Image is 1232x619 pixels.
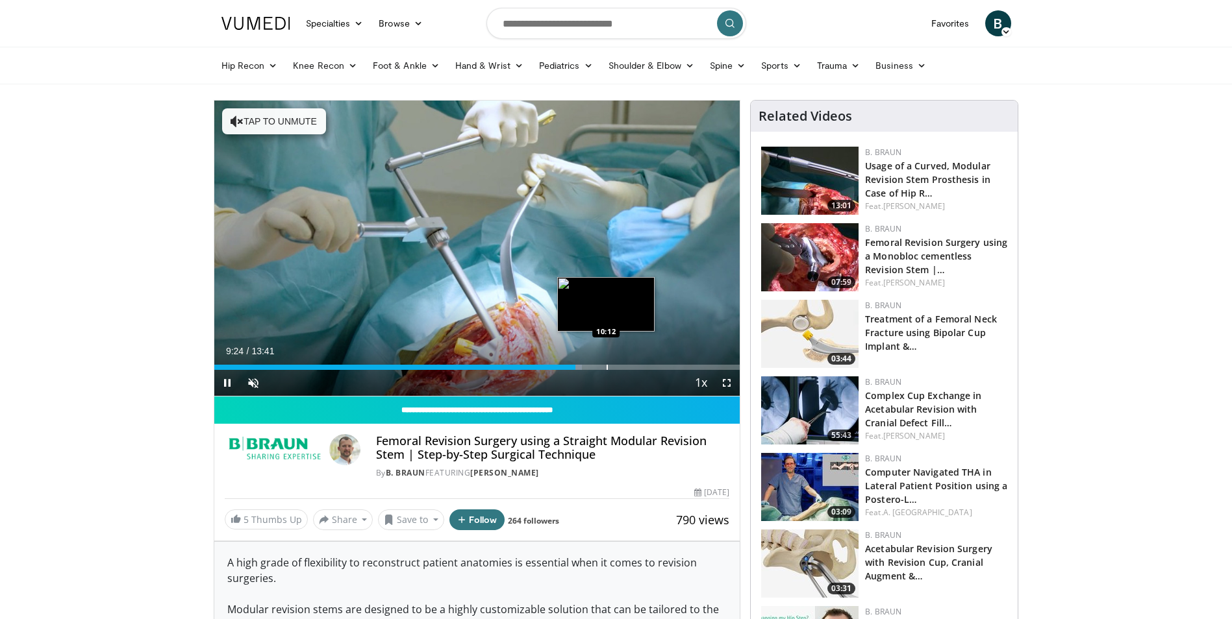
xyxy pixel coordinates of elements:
[240,370,266,396] button: Unmute
[486,8,746,39] input: Search topics, interventions
[865,453,901,464] a: B. Braun
[251,346,274,356] span: 13:41
[827,276,855,288] span: 07:59
[761,223,859,291] a: 07:59
[865,542,992,582] a: Acetabular Revision Surgery with Revision Cup, Cranial Augment &…
[865,300,901,311] a: B. Braun
[761,147,859,215] img: 3f0fddff-fdec-4e4b-bfed-b21d85259955.150x105_q85_crop-smart_upscale.jpg
[865,277,1007,289] div: Feat.
[688,370,714,396] button: Playback Rate
[329,434,360,465] img: Avatar
[827,583,855,594] span: 03:31
[865,507,1007,518] div: Feat.
[285,53,365,79] a: Knee Recon
[365,53,447,79] a: Foot & Ankle
[508,515,559,526] a: 264 followers
[694,487,729,498] div: [DATE]
[761,223,859,291] img: 97950487-ad54-47b6-9334-a8a64355b513.150x105_q85_crop-smart_upscale.jpg
[714,370,740,396] button: Fullscreen
[676,512,729,528] span: 790 views
[865,223,901,234] a: B. Braun
[883,430,945,441] a: [PERSON_NAME]
[222,108,326,134] button: Tap to unmute
[761,453,859,521] img: 11fc43c8-c25e-4126-ac60-c8374046ba21.jpg.150x105_q85_crop-smart_upscale.jpg
[865,313,997,352] a: Treatment of a Femoral Neck Fracture using Bipolar Cup Implant &…
[865,430,1007,442] div: Feat.
[761,376,859,444] img: 8b64c0ca-f349-41b4-a711-37a94bb885a5.jpg.150x105_q85_crop-smart_upscale.jpg
[761,453,859,521] a: 03:09
[883,200,945,212] a: [PERSON_NAME]
[214,370,240,396] button: Pause
[702,53,753,79] a: Spine
[221,17,290,30] img: VuMedi Logo
[883,277,945,288] a: [PERSON_NAME]
[225,434,324,465] img: B. Braun
[761,300,859,368] a: 03:44
[865,200,1007,212] div: Feat.
[531,53,601,79] a: Pediatrics
[865,236,1007,276] a: Femoral Revision Surgery using a Monobloc cementless Revision Stem |…
[449,509,505,530] button: Follow
[865,160,990,199] a: Usage of a Curved, Modular Revision Stem Prosthesis in Case of Hip R…
[753,53,809,79] a: Sports
[865,529,901,540] a: B. Braun
[985,10,1011,36] a: B
[557,277,655,332] img: image.jpeg
[247,346,249,356] span: /
[865,466,1007,505] a: Computer Navigated THA in Lateral Patient Position using a Postero-L…
[827,353,855,365] span: 03:44
[761,147,859,215] a: 13:01
[827,506,855,518] span: 03:09
[470,467,539,478] a: [PERSON_NAME]
[761,300,859,368] img: dd541074-bb98-4b7d-853b-83c717806bb5.jpg.150x105_q85_crop-smart_upscale.jpg
[313,509,373,530] button: Share
[376,434,729,462] h4: Femoral Revision Surgery using a Straight Modular Revision Stem | Step-by-Step Surgical Technique
[868,53,934,79] a: Business
[378,509,444,530] button: Save to
[225,509,308,529] a: 5 Thumbs Up
[214,365,740,370] div: Progress Bar
[924,10,977,36] a: Favorites
[761,529,859,598] img: 44575493-eacc-451e-831c-71696420bc06.150x105_q85_crop-smart_upscale.jpg
[827,430,855,441] span: 55:43
[447,53,531,79] a: Hand & Wrist
[761,376,859,444] a: 55:43
[371,10,431,36] a: Browse
[761,529,859,598] a: 03:31
[244,513,249,526] span: 5
[809,53,868,79] a: Trauma
[759,108,852,124] h4: Related Videos
[865,147,901,158] a: B. Braun
[214,53,286,79] a: Hip Recon
[883,507,972,518] a: A. [GEOGRAPHIC_DATA]
[865,389,981,429] a: Complex Cup Exchange in Acetabular Revision with Cranial Defect Fill…
[226,346,244,356] span: 9:24
[298,10,371,36] a: Specialties
[865,376,901,387] a: B. Braun
[214,101,740,396] video-js: Video Player
[601,53,702,79] a: Shoulder & Elbow
[865,606,901,617] a: B. Braun
[376,467,729,479] div: By FEATURING
[386,467,425,478] a: B. Braun
[827,200,855,212] span: 13:01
